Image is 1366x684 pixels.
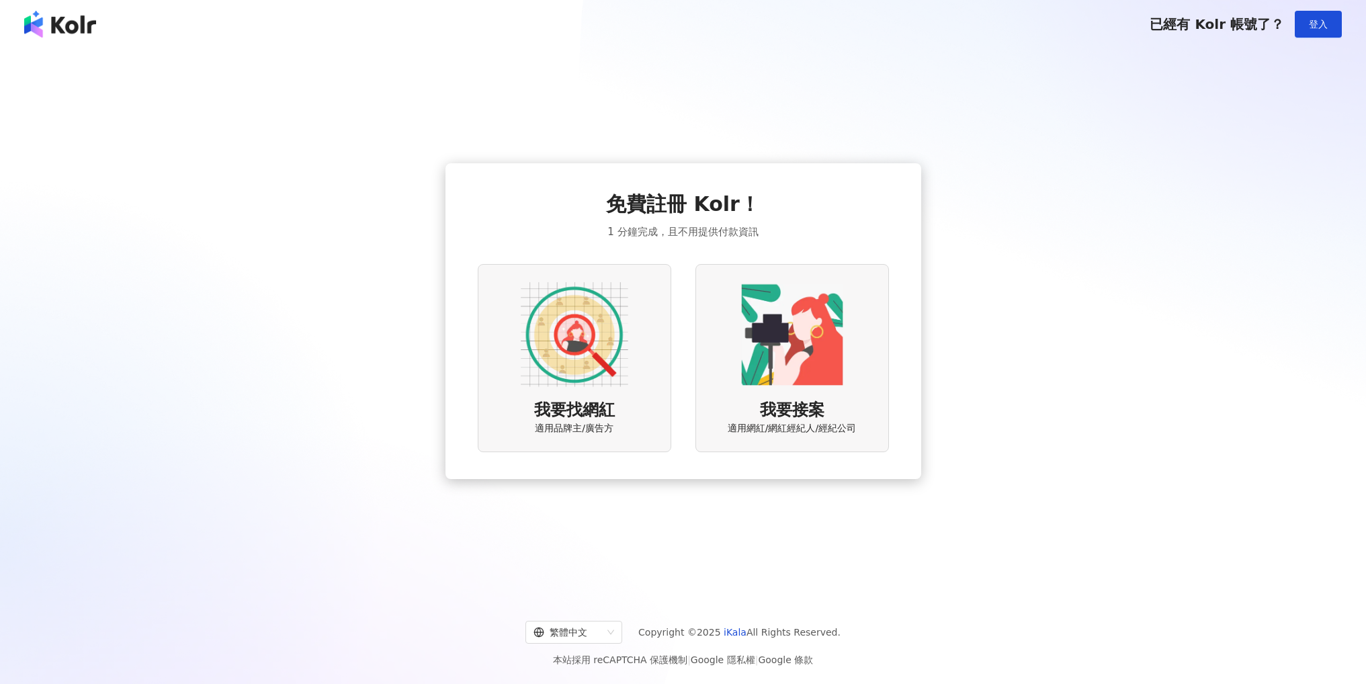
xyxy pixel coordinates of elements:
[755,654,759,665] span: |
[738,281,846,388] img: KOL identity option
[607,224,758,240] span: 1 分鐘完成，且不用提供付款資訊
[533,622,602,643] div: 繁體中文
[758,654,813,665] a: Google 條款
[1309,19,1328,30] span: 登入
[521,281,628,388] img: AD identity option
[760,399,824,422] span: 我要接案
[606,190,760,218] span: 免費註冊 Kolr！
[535,422,613,435] span: 適用品牌主/廣告方
[24,11,96,38] img: logo
[724,627,746,638] a: iKala
[1295,11,1342,38] button: 登入
[687,654,691,665] span: |
[638,624,841,640] span: Copyright © 2025 All Rights Reserved.
[1150,16,1284,32] span: 已經有 Kolr 帳號了？
[553,652,813,668] span: 本站採用 reCAPTCHA 保護機制
[728,422,856,435] span: 適用網紅/網紅經紀人/經紀公司
[691,654,755,665] a: Google 隱私權
[534,399,615,422] span: 我要找網紅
